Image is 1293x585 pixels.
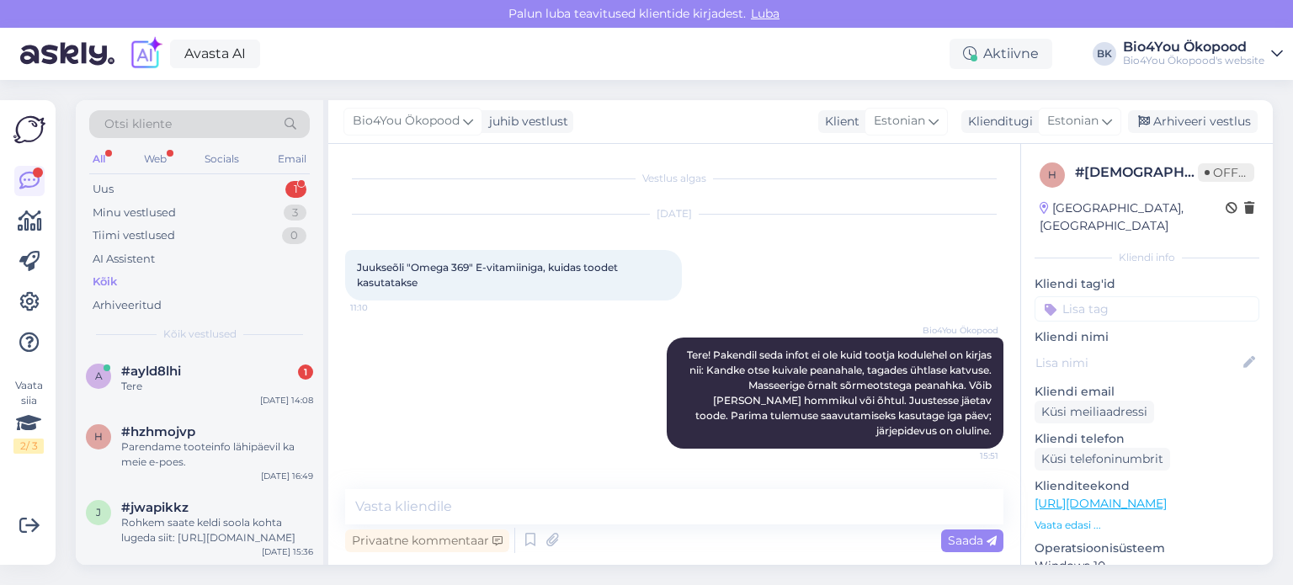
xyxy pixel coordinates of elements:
[1040,199,1226,235] div: [GEOGRAPHIC_DATA], [GEOGRAPHIC_DATA]
[128,36,163,72] img: explore-ai
[1035,250,1259,265] div: Kliendi info
[93,181,114,198] div: Uus
[874,112,925,130] span: Estonian
[93,227,175,244] div: Tiimi vestlused
[923,324,998,337] span: Bio4You Ökopood
[274,148,310,170] div: Email
[1035,477,1259,495] p: Klienditeekond
[1035,383,1259,401] p: Kliendi email
[1035,275,1259,293] p: Kliendi tag'id
[201,148,242,170] div: Socials
[482,113,568,130] div: juhib vestlust
[121,439,313,470] div: Parendame tooteinfo lähipäevil ka meie e-poes.
[285,181,306,198] div: 1
[1123,40,1283,67] a: Bio4You ÖkopoodBio4You Ökopood's website
[1035,557,1259,575] p: Windows 10
[1035,496,1167,511] a: [URL][DOMAIN_NAME]
[948,533,997,548] span: Saada
[93,274,117,290] div: Kõik
[818,113,859,130] div: Klient
[282,227,306,244] div: 0
[1035,401,1154,423] div: Küsi meiliaadressi
[141,148,170,170] div: Web
[1123,54,1264,67] div: Bio4You Ökopood's website
[1035,540,1259,557] p: Operatsioonisüsteem
[1123,40,1264,54] div: Bio4You Ökopood
[298,364,313,380] div: 1
[260,394,313,407] div: [DATE] 14:08
[261,470,313,482] div: [DATE] 16:49
[1128,110,1258,133] div: Arhiveeri vestlus
[350,301,413,314] span: 11:10
[121,500,189,515] span: #jwapikkz
[1047,112,1099,130] span: Estonian
[93,205,176,221] div: Minu vestlused
[746,6,785,21] span: Luba
[13,114,45,146] img: Askly Logo
[95,370,103,382] span: a
[121,364,181,379] span: #ayld8lhi
[687,348,994,437] span: Tere! Pakendil seda infot ei ole kuid tootja kodulehel on kirjas nii: Kandke otse kuivale peanaha...
[1035,518,1259,533] p: Vaata edasi ...
[1093,42,1116,66] div: BK
[170,40,260,68] a: Avasta AI
[345,171,1003,186] div: Vestlus algas
[1035,354,1240,372] input: Lisa nimi
[345,206,1003,221] div: [DATE]
[163,327,237,342] span: Kõik vestlused
[1035,296,1259,322] input: Lisa tag
[121,379,313,394] div: Tere
[94,430,103,443] span: h
[1035,328,1259,346] p: Kliendi nimi
[121,515,313,545] div: Rohkem saate keldi soola kohta lugeda siit: [URL][DOMAIN_NAME]
[935,449,998,462] span: 15:51
[357,261,620,289] span: Juukseõli "Omega 369" E-vitamiiniga, kuidas toodet kasutatakse
[1075,162,1198,183] div: # [DEMOGRAPHIC_DATA]
[93,297,162,314] div: Arhiveeritud
[96,506,101,519] span: j
[1035,448,1170,471] div: Küsi telefoninumbrit
[1048,168,1056,181] span: h
[13,378,44,454] div: Vaata siia
[1198,163,1254,182] span: Offline
[262,545,313,558] div: [DATE] 15:36
[89,148,109,170] div: All
[950,39,1052,69] div: Aktiivne
[13,439,44,454] div: 2 / 3
[1035,430,1259,448] p: Kliendi telefon
[93,251,155,268] div: AI Assistent
[353,112,460,130] span: Bio4You Ökopood
[104,115,172,133] span: Otsi kliente
[284,205,306,221] div: 3
[345,529,509,552] div: Privaatne kommentaar
[961,113,1033,130] div: Klienditugi
[121,424,195,439] span: #hzhmojvp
